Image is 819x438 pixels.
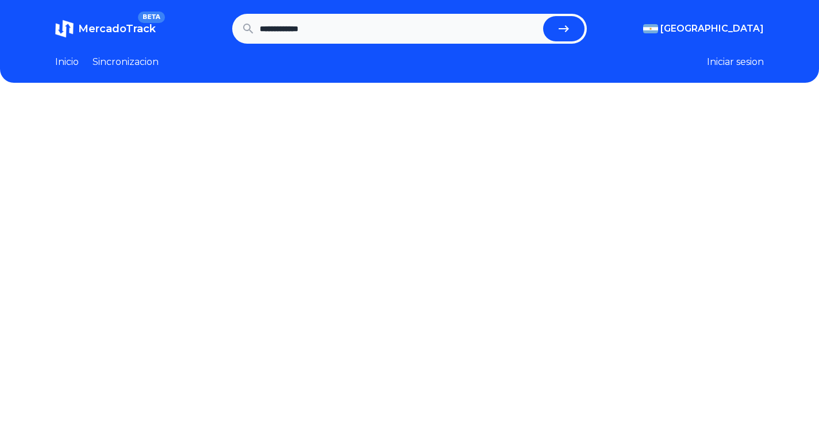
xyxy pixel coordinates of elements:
button: [GEOGRAPHIC_DATA] [643,22,764,36]
span: MercadoTrack [78,22,156,35]
a: MercadoTrackBETA [55,20,156,38]
img: MercadoTrack [55,20,74,38]
a: Inicio [55,55,79,69]
a: Sincronizacion [93,55,159,69]
span: [GEOGRAPHIC_DATA] [660,22,764,36]
span: BETA [138,11,165,23]
button: Iniciar sesion [707,55,764,69]
img: Argentina [643,24,658,33]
